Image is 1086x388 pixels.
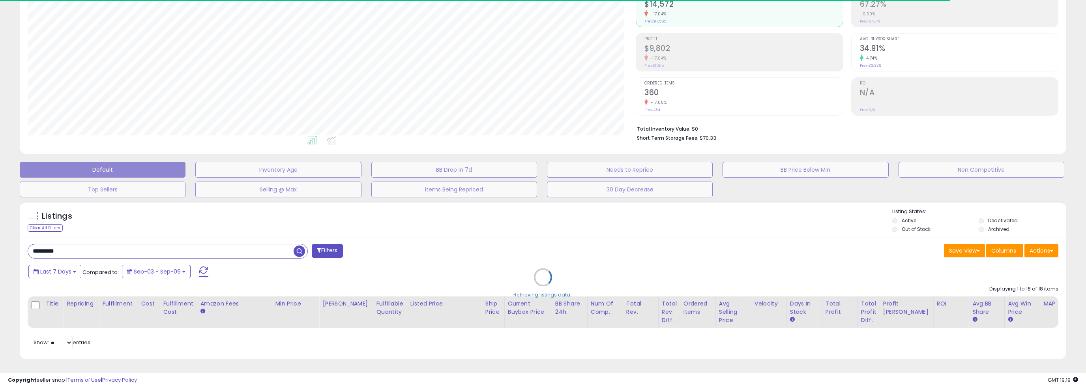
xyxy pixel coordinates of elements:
[644,44,843,54] h2: $9,802
[637,126,691,132] b: Total Inventory Value:
[513,291,573,298] div: Retrieving listings data..
[860,11,876,17] small: 0.00%
[648,99,667,105] small: -17.05%
[860,19,880,24] small: Prev: 67.27%
[860,81,1058,86] span: ROI
[20,182,185,197] button: Top Sellers
[899,162,1064,178] button: Non Competitive
[700,134,716,142] span: $70.33
[860,88,1058,99] h2: N/A
[371,162,537,178] button: BB Drop in 7d
[860,63,881,68] small: Prev: 33.33%
[547,182,713,197] button: 30 Day Decrease
[644,81,843,86] span: Ordered Items
[547,162,713,178] button: Needs to Reprice
[102,376,137,384] a: Privacy Policy
[860,107,875,112] small: Prev: N/A
[67,376,101,384] a: Terms of Use
[860,44,1058,54] h2: 34.91%
[195,162,361,178] button: Inventory Age
[8,376,37,384] strong: Copyright
[863,55,878,61] small: 4.74%
[1048,376,1078,384] span: 2025-09-17 19:19 GMT
[637,135,698,141] b: Short Term Storage Fees:
[648,55,667,61] small: -17.04%
[8,377,137,384] div: seller snap | |
[723,162,888,178] button: BB Price Below Min
[644,19,666,24] small: Prev: $17,565
[648,11,667,17] small: -17.04%
[644,63,664,68] small: Prev: $11,815
[371,182,537,197] button: Items Being Repriced
[644,107,660,112] small: Prev: 434
[195,182,361,197] button: Selling @ Max
[20,162,185,178] button: Default
[644,37,843,41] span: Profit
[644,88,843,99] h2: 360
[637,124,1052,133] li: $0
[860,37,1058,41] span: Avg. Buybox Share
